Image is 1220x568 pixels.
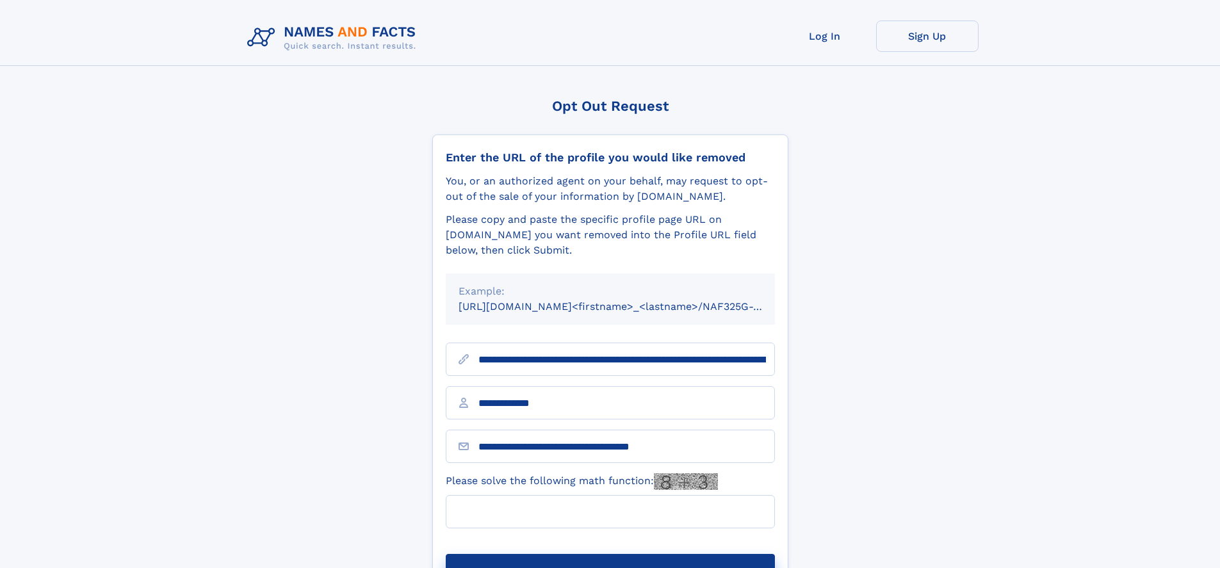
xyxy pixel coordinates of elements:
[876,20,979,52] a: Sign Up
[446,212,775,258] div: Please copy and paste the specific profile page URL on [DOMAIN_NAME] you want removed into the Pr...
[774,20,876,52] a: Log In
[446,150,775,165] div: Enter the URL of the profile you would like removed
[459,284,762,299] div: Example:
[432,98,788,114] div: Opt Out Request
[446,174,775,204] div: You, or an authorized agent on your behalf, may request to opt-out of the sale of your informatio...
[459,300,799,312] small: [URL][DOMAIN_NAME]<firstname>_<lastname>/NAF325G-xxxxxxxx
[242,20,427,55] img: Logo Names and Facts
[446,473,718,490] label: Please solve the following math function:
